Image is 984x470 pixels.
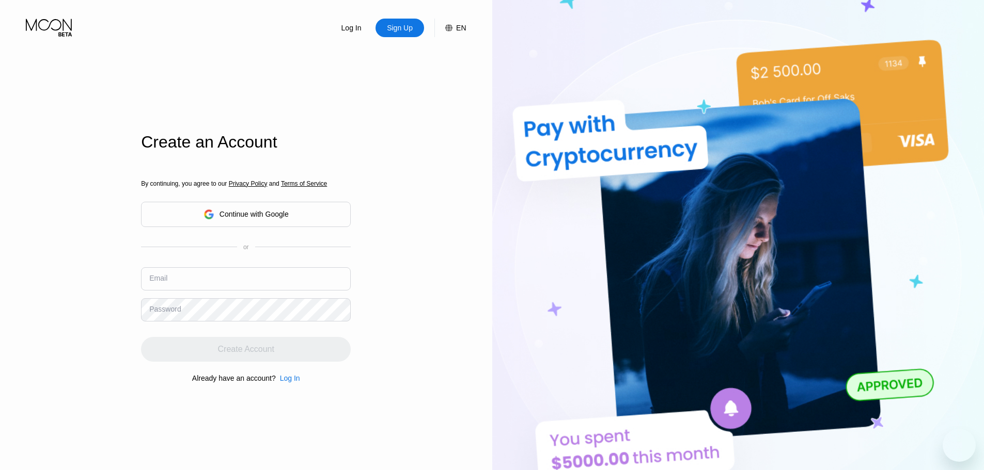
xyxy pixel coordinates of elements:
div: Log In [280,374,300,382]
div: Log In [327,19,376,37]
span: Privacy Policy [229,180,268,187]
div: or [243,244,249,251]
div: EN [456,24,466,32]
div: Already have an account? [192,374,276,382]
span: and [267,180,281,187]
div: Password [149,305,181,313]
iframe: Button to launch messaging window [943,429,976,462]
div: Sign Up [376,19,424,37]
div: Continue with Google [220,210,289,218]
div: Email [149,274,167,282]
div: Create an Account [141,133,351,152]
div: Log In [276,374,300,382]
div: Log In [340,23,363,33]
div: EN [434,19,466,37]
div: By continuing, you agree to our [141,180,351,187]
div: Sign Up [386,23,414,33]
div: Continue with Google [141,202,351,227]
span: Terms of Service [281,180,327,187]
